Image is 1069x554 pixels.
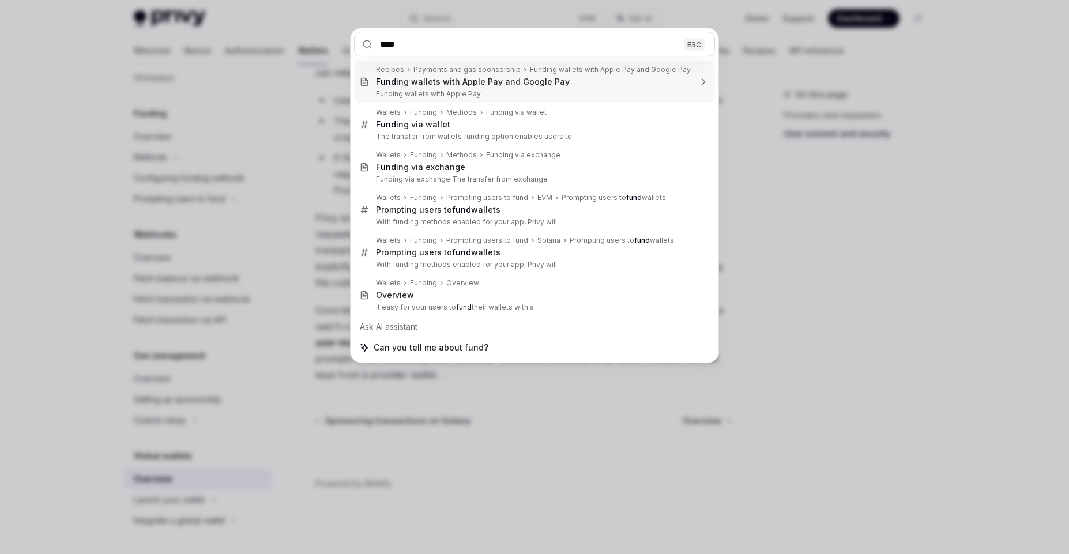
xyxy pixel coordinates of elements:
div: Payments and gas sponsorship [413,65,521,74]
div: Funding via exchange [486,150,560,160]
b: fund [634,236,650,244]
div: Funding [410,278,437,288]
div: Wallets [376,236,401,245]
div: Prompting users to wallets [376,247,500,258]
div: Funding [410,150,437,160]
b: Fund [376,119,396,129]
span: Can you tell me about fund? [374,342,488,353]
div: Funding [410,108,437,117]
div: ing via exchange [376,162,465,172]
div: Methods [446,150,477,160]
div: Wallets [376,278,401,288]
div: Wallets [376,193,401,202]
p: Funding via exchange The transfer from exchange [376,175,691,184]
p: it easy for your users to their wallets with a [376,303,691,312]
div: ing via wallet [376,119,450,130]
div: Prompting users to wallets [562,193,666,202]
b: Fund [376,77,396,86]
p: With funding methods enabled for your app, Privy will [376,260,691,269]
div: Funding [410,236,437,245]
p: With funding methods enabled for your app, Privy will [376,217,691,227]
div: Recipes [376,65,404,74]
b: fund [626,193,642,202]
p: The transfer from wallets funding option enables users to [376,132,691,141]
div: Wallets [376,108,401,117]
div: ESC [684,38,705,50]
div: Funding [410,193,437,202]
div: Prompting users to fund [446,236,528,245]
b: Fund [376,162,396,172]
b: fund [456,303,472,311]
b: fund [452,205,471,214]
div: Prompting users to wallets [376,205,500,215]
div: Prompting users to fund [446,193,528,202]
div: Wallets [376,150,401,160]
div: ing wallets with Apple Pay and Google Pay [376,77,570,87]
div: Solana [537,236,560,245]
div: Overview [376,290,414,300]
div: Overview [446,278,479,288]
b: fund [452,247,471,257]
div: Funding wallets with Apple Pay and Google Pay [530,65,691,74]
div: Prompting users to wallets [570,236,674,245]
div: Methods [446,108,477,117]
div: Funding via wallet [486,108,547,117]
p: Funding wallets with Apple Pay [376,89,691,99]
div: EVM [537,193,552,202]
div: Ask AI assistant [354,316,715,337]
